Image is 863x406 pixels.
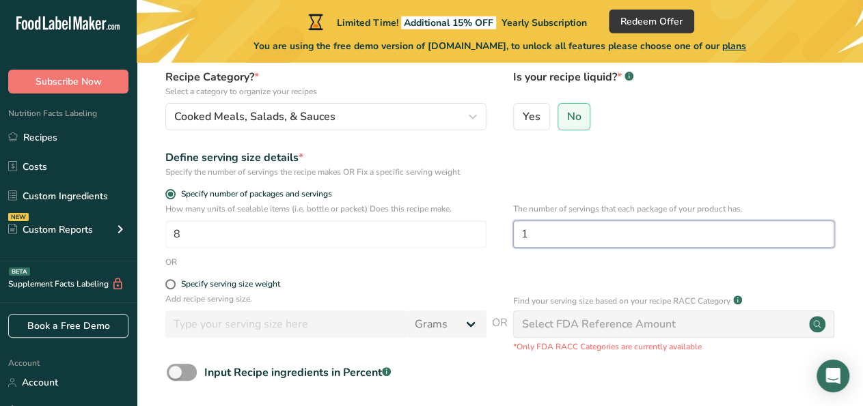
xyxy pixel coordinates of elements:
div: OR [165,256,177,268]
p: Add recipe serving size. [165,293,487,305]
div: Open Intercom Messenger [817,360,849,392]
div: Select FDA Reference Amount [522,316,676,332]
div: NEW [8,213,29,221]
div: Limited Time! [305,14,587,30]
label: Is your recipe liquid? [513,69,834,98]
span: plans [722,40,746,53]
div: Define serving size details [165,149,487,166]
button: Cooked Meals, Salads, & Sauces [165,103,487,130]
input: Type your serving size here [165,310,407,338]
p: The number of servings that each package of your product has. [513,203,834,215]
span: Additional 15% OFF [401,16,496,29]
span: Redeem Offer [620,14,683,29]
span: You are using the free demo version of [DOMAIN_NAME], to unlock all features please choose one of... [254,39,746,53]
a: Book a Free Demo [8,314,128,338]
button: Subscribe Now [8,70,128,93]
span: Cooked Meals, Salads, & Sauces [174,108,335,125]
div: Custom Reports [8,222,93,237]
p: How many units of sealable items (i.e. bottle or packet) Does this recipe make. [165,203,487,215]
span: Subscribe Now [36,74,102,89]
p: *Only FDA RACC Categories are currently available [513,340,834,353]
span: No [566,110,581,124]
div: BETA [9,267,30,276]
div: Input Recipe ingredients in Percent [204,364,391,381]
span: Yes [523,110,540,124]
div: Specify serving size weight [181,279,280,289]
span: Specify number of packages and servings [176,189,332,199]
p: Find your serving size based on your recipe RACC Category [513,295,730,307]
span: OR [492,315,508,353]
button: Redeem Offer [609,10,694,33]
p: Select a category to organize your recipes [165,85,487,98]
label: Recipe Category? [165,69,487,98]
div: Specify the number of servings the recipe makes OR Fix a specific serving weight [165,166,487,178]
span: Yearly Subscription [502,16,587,29]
